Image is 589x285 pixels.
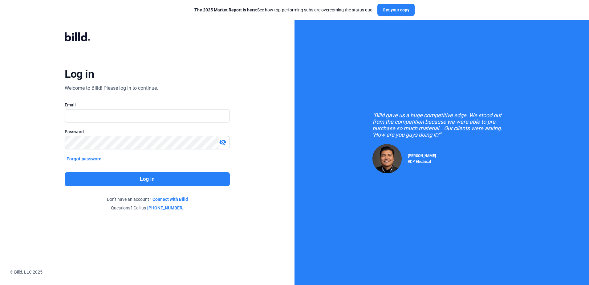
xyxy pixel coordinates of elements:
div: "Billd gave us a huge competitive edge. We stood out from the competition because we were able to... [372,112,511,138]
div: Don't have an account? [65,196,230,202]
button: Forgot password [65,155,104,162]
div: Welcome to Billd! Please log in to continue. [65,85,158,92]
a: [PHONE_NUMBER] [147,205,184,211]
div: RDP Electrical [408,158,436,164]
button: Get your copy [377,4,415,16]
div: Password [65,129,230,135]
span: [PERSON_NAME] [408,154,436,158]
div: See how top-performing subs are overcoming the status quo. [194,7,374,13]
mat-icon: visibility_off [219,138,226,146]
div: Log in [65,67,94,81]
div: Email [65,102,230,108]
a: Connect with Billd [152,196,188,202]
img: Raul Pacheco [372,144,402,173]
button: Log in [65,172,230,186]
div: Questions? Call us [65,205,230,211]
span: The 2025 Market Report is here: [194,7,257,12]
